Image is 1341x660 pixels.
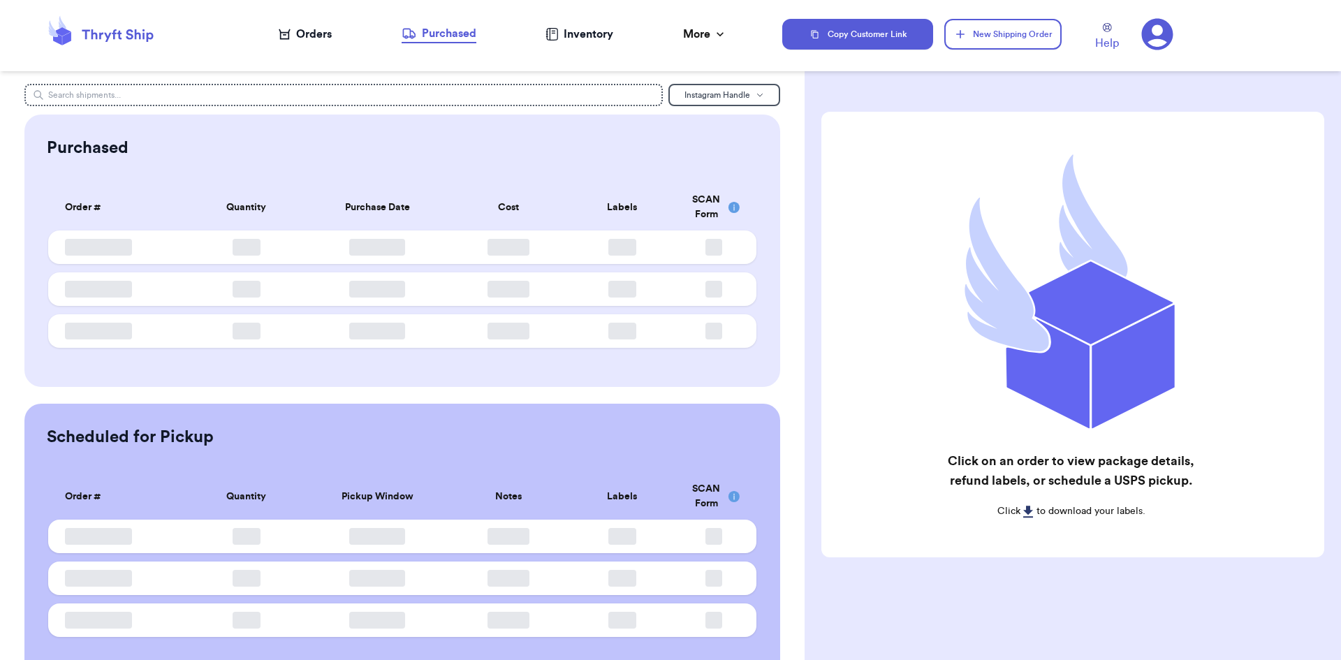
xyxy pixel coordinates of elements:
[545,26,613,43] a: Inventory
[687,482,740,511] div: SCAN Form
[668,84,780,106] button: Instagram Handle
[24,84,664,106] input: Search shipments...
[48,474,190,520] th: Order #
[452,184,565,230] th: Cost
[48,184,190,230] th: Order #
[402,25,476,42] div: Purchased
[190,474,303,520] th: Quantity
[47,137,129,159] h2: Purchased
[687,193,740,222] div: SCAN Form
[944,19,1062,50] button: New Shipping Order
[452,474,565,520] th: Notes
[565,474,678,520] th: Labels
[782,19,933,50] button: Copy Customer Link
[190,184,303,230] th: Quantity
[47,426,214,448] h2: Scheduled for Pickup
[928,451,1215,490] h2: Click on an order to view package details, refund labels, or schedule a USPS pickup.
[1095,23,1119,52] a: Help
[303,184,452,230] th: Purchase Date
[402,25,476,43] a: Purchased
[1095,35,1119,52] span: Help
[279,26,332,43] a: Orders
[565,184,678,230] th: Labels
[684,91,750,99] span: Instagram Handle
[683,26,727,43] div: More
[303,474,452,520] th: Pickup Window
[928,504,1215,518] p: Click to download your labels.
